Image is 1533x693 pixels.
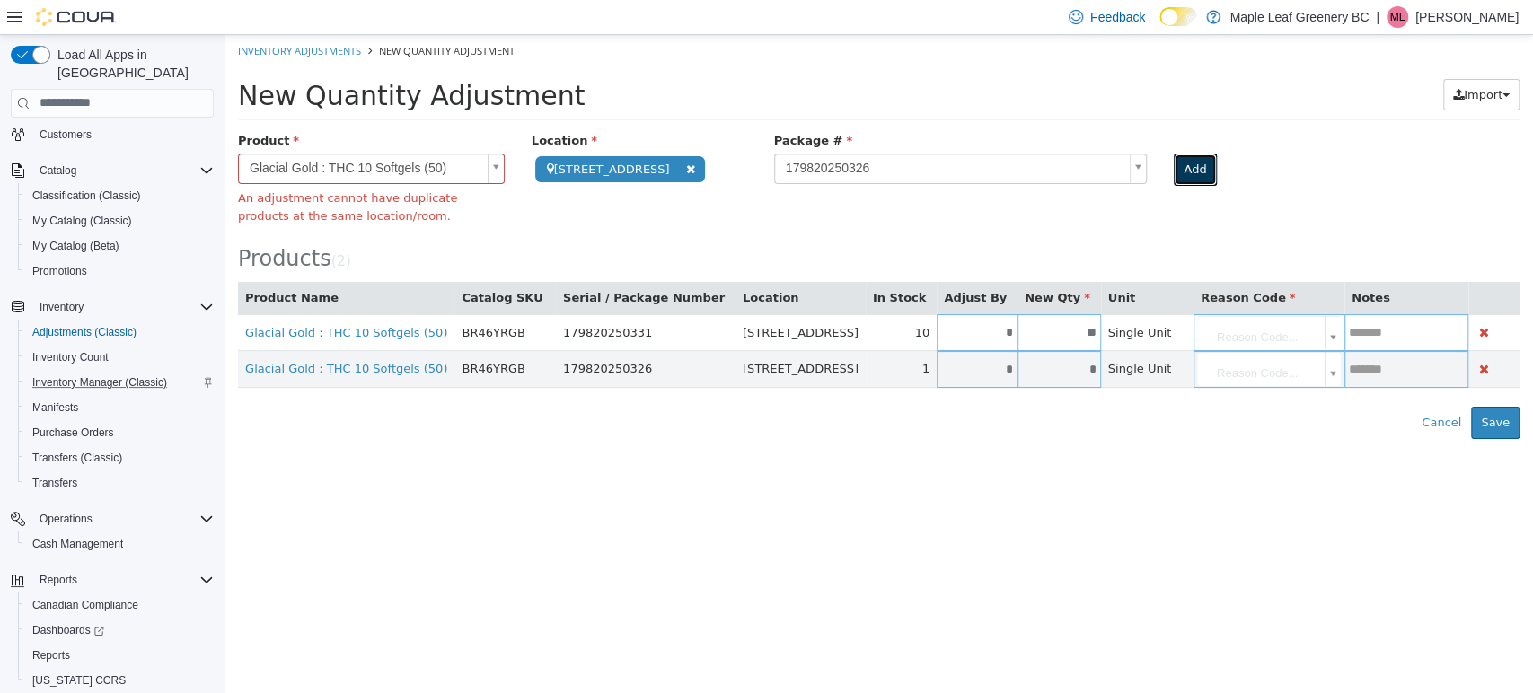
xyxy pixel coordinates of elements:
[32,569,214,591] span: Reports
[32,189,141,203] span: Classification (Classic)
[25,670,133,691] a: [US_STATE] CCRS
[237,254,322,272] button: Catalog SKU
[25,619,214,641] span: Dashboards
[32,124,99,145] a: Customers
[1239,53,1278,66] span: Import
[518,291,634,304] span: [STREET_ADDRESS]
[13,211,107,236] span: Products
[331,279,511,316] td: 179820250331
[25,594,145,616] a: Canadian Compliance
[25,447,214,469] span: Transfers (Classic)
[25,670,214,691] span: Washington CCRS
[32,451,122,465] span: Transfers (Classic)
[25,210,139,232] a: My Catalog (Classic)
[25,619,111,641] a: Dashboards
[1090,8,1145,26] span: Feedback
[13,9,137,22] a: Inventory Adjustments
[1251,287,1268,308] button: Delete Product
[1247,372,1295,404] button: Save
[25,260,94,282] a: Promotions
[800,256,866,269] span: New Qty
[25,321,144,343] a: Adjustments (Classic)
[18,470,221,496] button: Transfers
[1387,6,1408,28] div: Michelle Lim
[32,123,214,145] span: Customers
[32,264,87,278] span: Promotions
[307,99,373,112] span: Location
[18,395,221,420] button: Manifests
[32,537,123,551] span: Cash Management
[4,294,221,320] button: Inventory
[18,445,221,470] button: Transfers (Classic)
[32,476,77,490] span: Transfers
[976,256,1070,269] span: Reason Code
[1376,6,1379,28] p: |
[18,345,221,370] button: Inventory Count
[648,254,705,272] button: In Stock
[641,316,712,353] td: 1
[18,259,221,284] button: Promotions
[18,643,221,668] button: Reports
[884,291,947,304] span: Single Unit
[18,208,221,233] button: My Catalog (Classic)
[973,281,1116,315] a: Reason Code...
[550,99,628,112] span: Package #
[18,668,221,693] button: [US_STATE] CCRS
[884,327,947,340] span: Single Unit
[25,346,116,368] a: Inventory Count
[1229,6,1369,28] p: Maple Leaf Greenery BC
[13,118,280,149] a: Glacial Gold : THC 10 Softgels (50)
[18,320,221,345] button: Adjustments (Classic)
[551,119,899,148] span: 179820250326
[339,254,504,272] button: Serial / Package Number
[13,45,360,76] span: New Quantity Adjustment
[4,121,221,147] button: Customers
[21,291,223,304] a: Glacial Gold : THC 10 Softgels (50)
[32,425,114,440] span: Purchase Orders
[32,350,109,364] span: Inventory Count
[1127,254,1168,272] button: Notes
[1390,6,1405,28] span: ML
[18,420,221,445] button: Purchase Orders
[25,210,214,232] span: My Catalog (Classic)
[107,218,127,234] small: ( )
[32,508,214,530] span: Operations
[32,296,214,318] span: Inventory
[25,422,214,443] span: Purchase Orders
[32,598,138,612] span: Canadian Compliance
[40,163,76,178] span: Catalog
[32,325,137,339] span: Adjustments (Classic)
[311,121,480,147] span: [STREET_ADDRESS]
[25,372,174,393] a: Inventory Manager (Classic)
[230,279,331,316] td: BR46YRGB
[18,531,221,557] button: Cash Management
[641,279,712,316] td: 10
[32,400,78,415] span: Manifests
[25,447,129,469] a: Transfers (Classic)
[4,158,221,183] button: Catalog
[949,118,991,151] button: Add
[1219,44,1295,76] button: Import
[32,673,126,688] span: [US_STATE] CCRS
[21,254,118,272] button: Product Name
[25,235,127,257] a: My Catalog (Beta)
[518,327,634,340] span: [STREET_ADDRESS]
[21,327,223,340] a: Glacial Gold : THC 10 Softgels (50)
[18,183,221,208] button: Classification (Classic)
[25,645,77,666] a: Reports
[25,533,214,555] span: Cash Management
[25,321,214,343] span: Adjustments (Classic)
[32,508,100,530] button: Operations
[13,99,75,112] span: Product
[331,316,511,353] td: 179820250326
[112,218,121,234] span: 2
[14,119,256,148] span: Glacial Gold : THC 10 Softgels (50)
[32,160,84,181] button: Catalog
[1159,26,1160,27] span: Dark Mode
[25,472,84,494] a: Transfers
[25,185,148,206] a: Classification (Classic)
[32,375,167,390] span: Inventory Manager (Classic)
[973,281,1093,317] span: Reason Code...
[973,317,1116,351] a: Reason Code...
[1251,324,1268,345] button: Delete Product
